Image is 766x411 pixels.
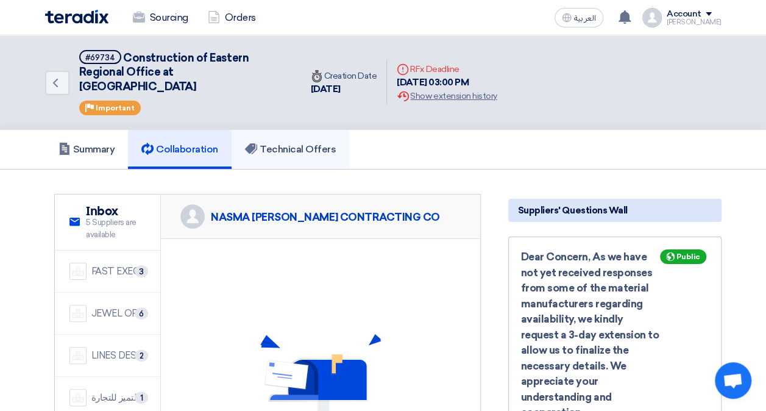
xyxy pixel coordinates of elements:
a: Open chat [715,362,751,399]
span: 2 [135,349,148,362]
div: FAST EXECUTION [91,265,146,279]
a: Collaboration [128,130,232,169]
h5: Construction of Eastern Regional Office at Nakheel Mall - Dammam [79,50,286,94]
div: شركة اميال التميز للتجارة [91,391,146,405]
div: [DATE] [311,82,377,96]
a: Summary [45,130,129,169]
a: Sourcing [123,4,198,31]
div: Account [667,9,701,20]
div: [PERSON_NAME] [667,19,722,26]
div: Show extension history [397,90,497,102]
a: Technical Offers [232,130,349,169]
span: Public [676,252,700,261]
span: Important [96,104,135,112]
div: JEWEL OF THE CRADLE [91,307,146,321]
div: LINES DESIGN& BUILD [91,349,146,363]
img: Teradix logo [45,10,108,24]
img: profile_test.png [642,8,662,27]
span: 5 Suppliers are available [86,216,146,240]
div: NASMA [PERSON_NAME] CONTRACTING CO [211,210,440,224]
h5: Summary [59,143,115,155]
span: 3 [135,265,148,277]
h5: Technical Offers [245,143,336,155]
button: العربية [555,8,603,27]
span: Construction of Eastern Regional Office at [GEOGRAPHIC_DATA] [79,51,249,93]
span: 6 [135,307,148,320]
img: company-name [69,347,87,364]
img: company-name [69,263,87,280]
span: العربية [574,14,596,23]
div: #69734 [85,54,115,62]
img: company-name [69,389,87,406]
span: Suppliers' Questions Wall [518,204,628,217]
h2: Inbox [86,204,146,219]
h5: Collaboration [141,143,218,155]
a: Orders [198,4,266,31]
img: company-name [69,305,87,322]
div: RFx Deadline [397,63,497,76]
span: 1 [135,391,148,404]
div: [DATE] 03:00 PM [397,76,497,90]
div: Creation Date [311,70,377,82]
